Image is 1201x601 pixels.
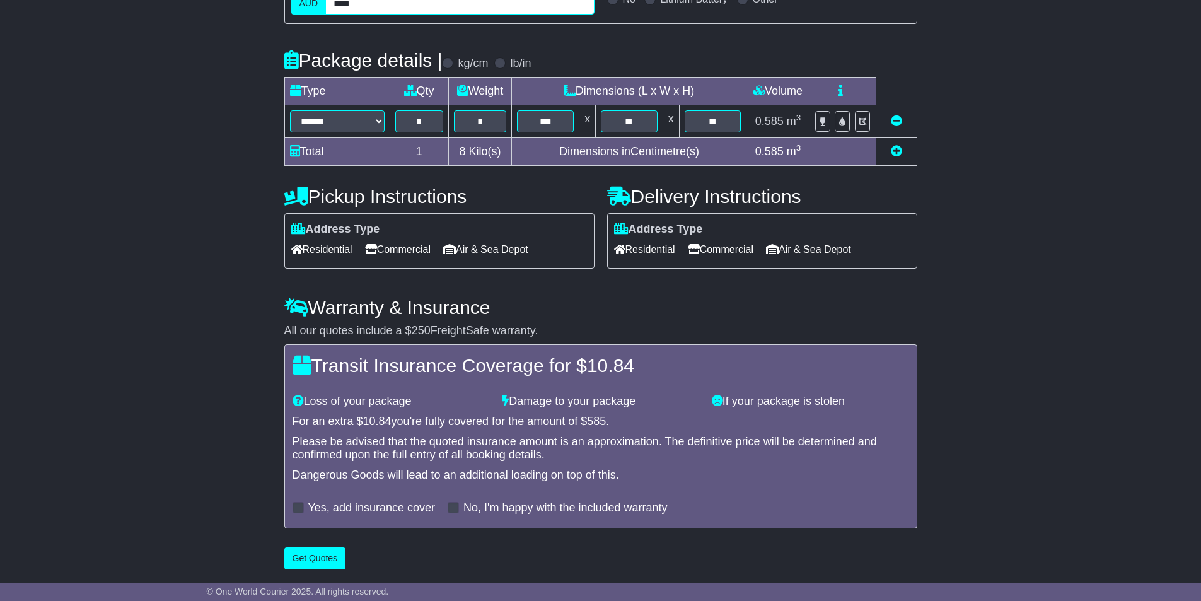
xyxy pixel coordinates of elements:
[448,138,512,166] td: Kilo(s)
[663,105,679,138] td: x
[390,78,448,105] td: Qty
[390,138,448,166] td: 1
[755,145,784,158] span: 0.585
[891,145,902,158] a: Add new item
[796,113,801,122] sup: 3
[459,145,465,158] span: 8
[286,395,496,409] div: Loss of your package
[705,395,915,409] div: If your package is stolen
[412,324,431,337] span: 250
[512,138,746,166] td: Dimensions in Centimetre(s)
[284,324,917,338] div: All our quotes include a $ FreightSafe warranty.
[363,415,392,428] span: 10.84
[291,223,380,236] label: Address Type
[284,186,595,207] h4: Pickup Instructions
[284,50,443,71] h4: Package details |
[284,78,390,105] td: Type
[293,415,909,429] div: For an extra $ you're fully covered for the amount of $ .
[448,78,512,105] td: Weight
[291,240,352,259] span: Residential
[755,115,784,127] span: 0.585
[891,115,902,127] a: Remove this item
[308,501,435,515] label: Yes, add insurance cover
[579,105,596,138] td: x
[463,501,668,515] label: No, I'm happy with the included warranty
[766,240,851,259] span: Air & Sea Depot
[787,115,801,127] span: m
[293,435,909,462] div: Please be advised that the quoted insurance amount is an approximation. The definitive price will...
[607,186,917,207] h4: Delivery Instructions
[284,547,346,569] button: Get Quotes
[512,78,746,105] td: Dimensions (L x W x H)
[796,143,801,153] sup: 3
[587,415,606,428] span: 585
[284,297,917,318] h4: Warranty & Insurance
[496,395,705,409] div: Damage to your package
[614,223,703,236] label: Address Type
[510,57,531,71] label: lb/in
[293,355,909,376] h4: Transit Insurance Coverage for $
[746,78,809,105] td: Volume
[787,145,801,158] span: m
[458,57,488,71] label: kg/cm
[688,240,753,259] span: Commercial
[293,469,909,482] div: Dangerous Goods will lead to an additional loading on top of this.
[443,240,528,259] span: Air & Sea Depot
[207,586,389,597] span: © One World Courier 2025. All rights reserved.
[284,138,390,166] td: Total
[587,355,634,376] span: 10.84
[614,240,675,259] span: Residential
[365,240,431,259] span: Commercial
